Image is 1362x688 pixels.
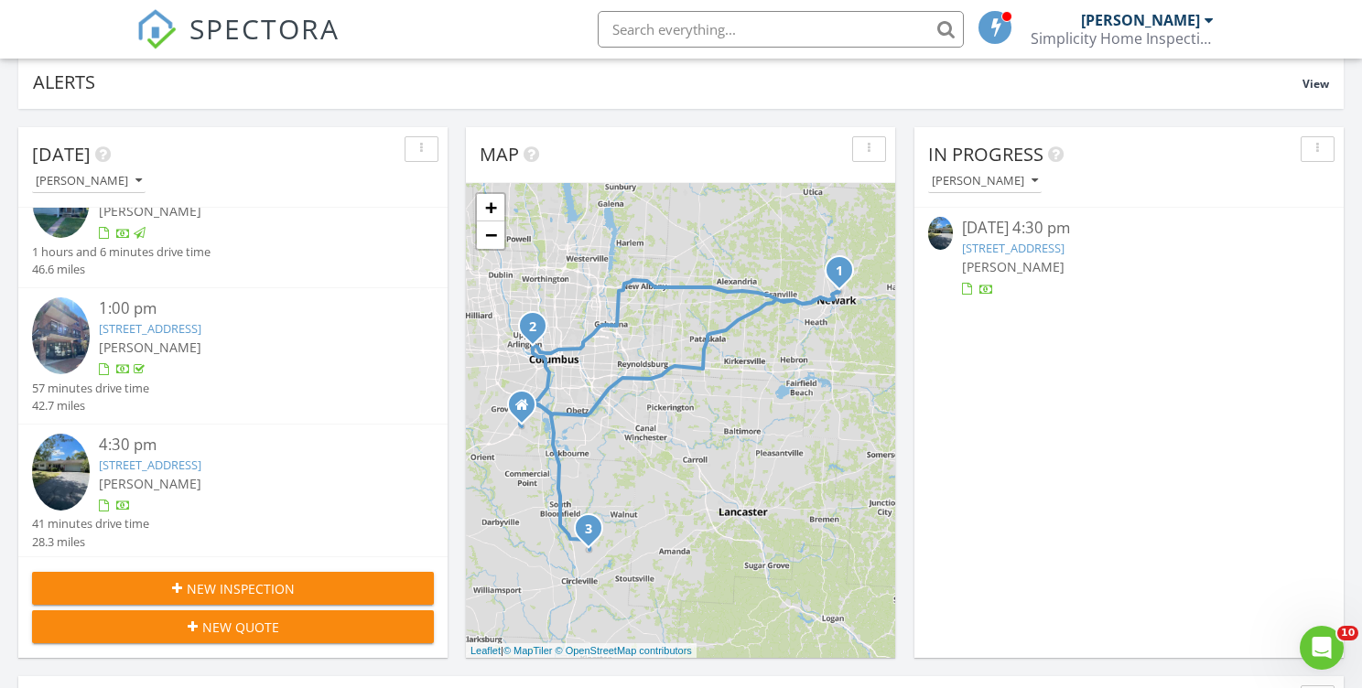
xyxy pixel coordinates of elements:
span: [PERSON_NAME] [962,258,1065,275]
span: In Progress [928,142,1043,167]
span: SPECTORA [189,9,340,48]
button: [PERSON_NAME] [32,169,146,194]
span: New Inspection [187,579,295,598]
i: 2 [529,321,536,334]
div: 46.6 miles [32,261,211,278]
span: [DATE] [32,142,91,167]
button: New Quote [32,610,434,643]
span: [PERSON_NAME] [99,202,201,220]
div: 5306 Merrybell Lane, Grove City OH 43123 [522,404,533,415]
div: 1:00 pm [99,297,400,320]
span: View [1303,76,1329,91]
a: Zoom in [477,194,504,221]
i: 3 [585,523,592,536]
span: Map [480,142,519,167]
i: 1 [836,265,843,278]
a: © OpenStreetMap contributors [556,645,692,656]
div: Simplicity Home Inspections LLC [1031,29,1214,48]
button: [PERSON_NAME] [928,169,1042,194]
div: [DATE] 4:30 pm [962,217,1297,240]
a: [DATE] 4:30 pm [STREET_ADDRESS] [PERSON_NAME] [928,217,1330,298]
div: Alerts [33,70,1303,94]
div: 2817 Walnut Creek Pike, Circleville, OH 43113 [589,528,600,539]
img: 9356949%2Freports%2F0c7914a5-e11e-44d7-b875-646ffbad59da%2Fcover_photos%2F085xpR9IlJQDvA54cZga%2F... [32,434,90,511]
div: 41 minutes drive time [32,515,149,532]
div: [PERSON_NAME] [36,175,142,188]
span: [PERSON_NAME] [99,339,201,356]
div: 4:30 pm [99,434,400,457]
a: SPECTORA [136,25,340,63]
button: New Inspection [32,572,434,605]
span: [PERSON_NAME] [99,475,201,492]
span: New Quote [202,618,279,637]
div: | [466,643,697,659]
a: 9:00 am [STREET_ADDRESS][PERSON_NAME] [PERSON_NAME] 1 hours and 6 minutes drive time 46.6 miles [32,161,434,278]
div: 1 hours and 6 minutes drive time [32,243,211,261]
span: 10 [1337,626,1358,640]
div: 1200 Grandview Ave 203, Columbus, OH 43212 [533,326,544,337]
div: [PERSON_NAME] [932,175,1038,188]
img: The Best Home Inspection Software - Spectora [136,9,177,49]
img: 9350011%2Freports%2Fdf0e6dd5-65df-4845-ac9d-d34ced902c78%2Fcover_photos%2FWGZd1jIlUkgVCLrPzYTK%2F... [32,297,90,374]
img: 9356949%2Freports%2F0c7914a5-e11e-44d7-b875-646ffbad59da%2Fcover_photos%2F085xpR9IlJQDvA54cZga%2F... [928,217,953,249]
a: 4:30 pm [STREET_ADDRESS] [PERSON_NAME] 41 minutes drive time 28.3 miles [32,434,434,551]
a: Zoom out [477,221,504,249]
iframe: Intercom live chat [1300,626,1344,670]
a: Leaflet [470,645,501,656]
a: [STREET_ADDRESS] [99,457,201,473]
a: 1:00 pm [STREET_ADDRESS] [PERSON_NAME] 57 minutes drive time 42.7 miles [32,297,434,414]
a: © MapTiler [503,645,553,656]
div: 165 Edwards St, Newark, OH 43055 [839,270,850,281]
a: [STREET_ADDRESS] [962,240,1065,256]
div: 42.7 miles [32,397,149,414]
input: Search everything... [598,11,964,48]
div: [PERSON_NAME] [1081,11,1200,29]
a: [STREET_ADDRESS] [99,320,201,337]
div: 57 minutes drive time [32,380,149,397]
div: 28.3 miles [32,533,149,551]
